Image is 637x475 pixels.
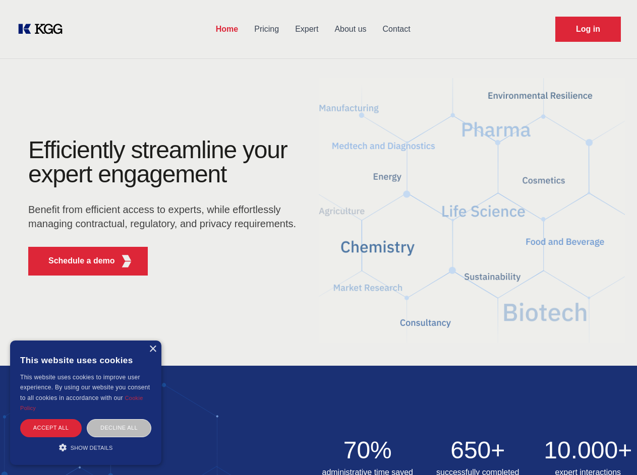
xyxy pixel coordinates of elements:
img: KGG Fifth Element RED [319,65,625,356]
iframe: Chat Widget [587,427,637,475]
div: Show details [20,442,151,452]
img: KGG Fifth Element RED [121,255,133,267]
a: Cookie Policy [20,395,143,411]
h2: 70% [319,438,417,462]
span: This website uses cookies to improve user experience. By using our website you consent to all coo... [20,374,150,401]
a: About us [326,16,374,42]
div: This website uses cookies [20,348,151,372]
a: Home [208,16,246,42]
div: Close [149,346,156,353]
a: Expert [287,16,326,42]
div: Accept all [20,419,82,437]
span: Show details [71,445,113,451]
h1: Efficiently streamline your expert engagement [28,138,303,186]
p: Benefit from efficient access to experts, while effortlessly managing contractual, regulatory, an... [28,202,303,231]
a: Pricing [246,16,287,42]
a: Contact [375,16,419,42]
button: Schedule a demoKGG Fifth Element RED [28,247,148,276]
p: Schedule a demo [48,255,115,267]
div: Decline all [87,419,151,437]
h2: 650+ [429,438,527,462]
a: KOL Knowledge Platform: Talk to Key External Experts (KEE) [16,21,71,37]
a: Request Demo [555,17,621,42]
